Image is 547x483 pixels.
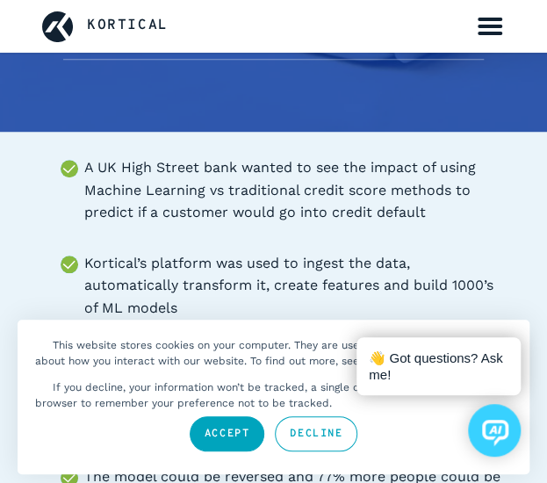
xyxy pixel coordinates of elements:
li: A UK High Street bank wanted to see the impact of using Machine Learning vs traditional credit sc... [84,156,505,224]
li: Kortical’s platform was used to ingest the data, automatically transform it, create features and ... [84,252,505,320]
a: Accept [190,416,265,451]
p: If you decline, your information won’t be tracked, a single cookie will be used in your browser t... [35,381,491,409]
a: Decline [275,416,357,451]
p: This website stores cookies on your computer. They are used to collect information about how you ... [35,339,482,367]
a: Kortical [87,15,169,38]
